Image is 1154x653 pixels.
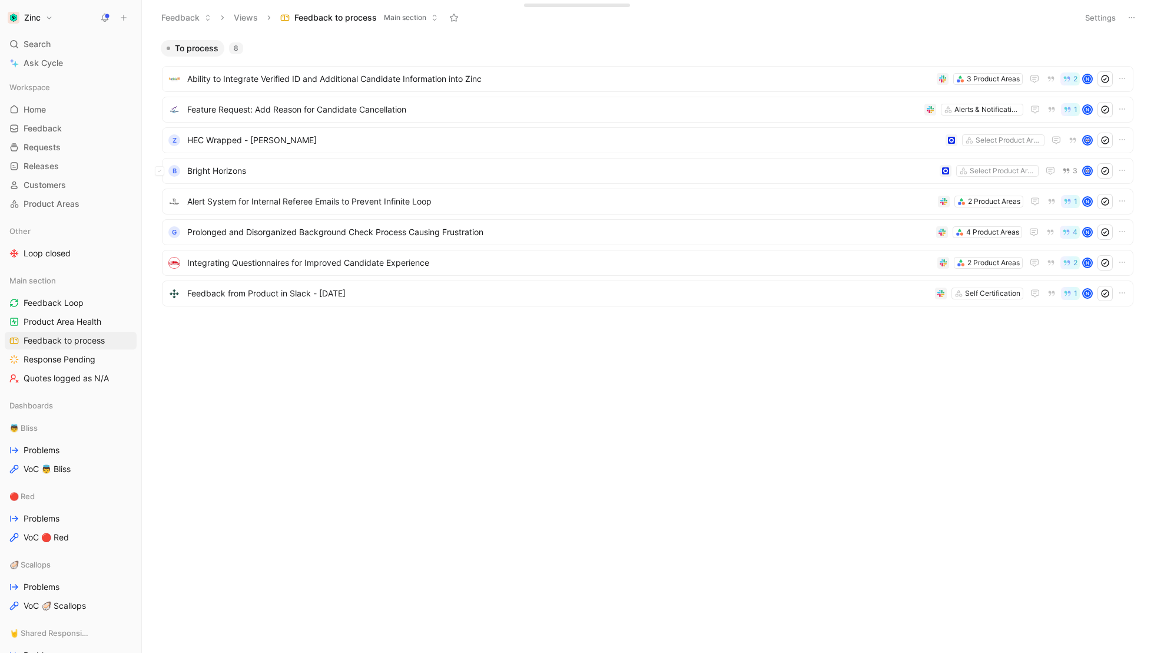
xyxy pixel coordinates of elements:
[1074,198,1077,205] span: 1
[5,272,137,387] div: Main sectionFeedback LoopProduct Area HealthFeedback to processResponse PendingQuotes logged as N/A
[5,419,137,437] div: 👼 Bliss
[5,195,137,213] a: Product Areas
[5,78,137,96] div: Workspace
[9,81,50,93] span: Workspace
[24,335,105,347] span: Feedback to process
[5,332,137,349] a: Feedback to process
[1074,290,1077,297] span: 1
[5,222,137,262] div: OtherLoop closed
[24,179,66,191] span: Customers
[1083,259,1092,267] div: N
[967,257,1020,269] div: 2 Product Areas
[229,42,243,54] div: 8
[967,73,1020,85] div: 3 Product Areas
[168,165,180,177] div: B
[1083,136,1092,144] img: avatar
[5,245,137,262] a: Loop closed
[187,286,930,301] span: Feedback from Product in Slack - [DATE]
[970,165,1036,177] div: Select Product Areas
[1083,197,1092,206] div: N
[162,281,1133,306] a: logoFeedback from Product in Slack - [DATE]Self Certification1N
[24,104,46,116] span: Home
[161,40,224,57] button: To process
[1060,226,1080,239] button: 4
[5,597,137,615] a: VoC 🦪 Scallops
[5,101,137,118] a: Home
[5,556,137,573] div: 🦪 Scallops
[5,419,137,478] div: 👼 BlissProblemsVoC 👼 Bliss
[5,313,137,331] a: Product Area Health
[24,141,61,153] span: Requests
[5,176,137,194] a: Customers
[187,72,932,86] span: Ability to Integrate Verified ID and Additional Candidate Information into Zinc
[9,422,38,434] span: 👼 Bliss
[1074,106,1077,113] span: 1
[187,256,933,270] span: Integrating Questionnaires for Improved Candidate Experience
[187,133,941,147] span: HEC Wrapped - [PERSON_NAME]
[24,372,109,384] span: Quotes logged as N/A
[1061,195,1080,208] button: 1
[5,529,137,546] a: VoC 🔴 Red
[24,444,59,456] span: Problems
[24,12,41,23] h1: Zinc
[5,578,137,596] a: Problems
[1073,229,1077,236] span: 4
[24,198,79,210] span: Product Areas
[24,532,69,543] span: VoC 🔴 Red
[1073,259,1077,266] span: 2
[5,157,137,175] a: Releases
[954,104,1020,116] div: Alerts & Notifications
[1080,9,1121,26] button: Settings
[1073,167,1077,174] span: 3
[5,397,137,418] div: Dashboards
[5,397,137,414] div: Dashboards
[162,127,1133,153] a: ZHEC Wrapped - [PERSON_NAME]Select Product Areasavatar
[5,138,137,156] a: Requests
[9,627,89,639] span: 🤘 Shared Responsibility
[9,225,31,237] span: Other
[9,490,35,502] span: 🔴 Red
[228,9,263,27] button: Views
[976,134,1042,146] div: Select Product Areas
[5,294,137,312] a: Feedback Loop
[168,288,180,299] img: logo
[187,225,931,239] span: Prolonged and Disorganized Background Check Process Causing Frustration
[5,487,137,505] div: 🔴 Red
[24,316,101,328] span: Product Area Health
[168,257,180,269] img: logo
[168,73,180,85] img: logo
[8,12,19,24] img: Zinc
[1060,256,1080,269] button: 2
[5,351,137,368] a: Response Pending
[9,559,51,570] span: 🦪 Scallops
[5,54,137,72] a: Ask Cycle
[187,164,935,178] span: Bright Horizons
[5,120,137,137] a: Feedback
[1061,103,1080,116] button: 1
[5,222,137,240] div: Other
[156,9,217,27] button: Feedback
[24,600,86,612] span: VoC 🦪 Scallops
[966,226,1019,238] div: 4 Product Areas
[24,123,62,134] span: Feedback
[5,556,137,615] div: 🦪 ScallopsProblemsVoC 🦪 Scallops
[968,196,1020,207] div: 2 Product Areas
[294,12,377,24] span: Feedback to process
[162,219,1133,245] a: GProlonged and Disorganized Background Check Process Causing Frustration4 Product Areas4N
[168,196,180,207] img: logo
[24,37,51,51] span: Search
[1083,289,1092,298] div: N
[5,370,137,387] a: Quotes logged as N/A
[168,226,180,238] div: G
[1083,75,1092,83] div: N
[156,40,1139,311] div: To process8
[1073,75,1077,83] span: 2
[1060,164,1080,177] button: 3
[5,9,56,26] button: ZincZinc
[187,194,933,209] span: Alert System for Internal Referee Emails to Prevent Infinite Loop
[1083,228,1092,236] div: N
[162,66,1133,92] a: logoAbility to Integrate Verified ID and Additional Candidate Information into Zinc3 Product Areas2N
[162,189,1133,215] a: logoAlert System for Internal Referee Emails to Prevent Infinite Loop2 Product Areas1N
[24,56,63,70] span: Ask Cycle
[162,97,1133,123] a: logoFeature Request: Add Reason for Candidate CancellationAlerts & Notifications1N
